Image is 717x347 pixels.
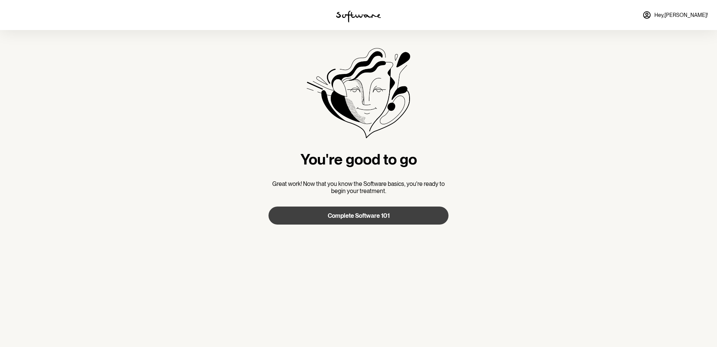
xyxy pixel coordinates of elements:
[307,48,410,138] img: made-for-you.360a04f8e4dae77840f6.png
[268,207,448,225] button: Complete Software 101
[638,6,712,24] a: Hey,[PERSON_NAME]!
[268,150,448,168] h2: You're good to go
[268,180,448,195] p: Great work! Now that you know the Software basics, you're ready to begin your treatment.
[328,212,390,219] span: Complete Software 101
[654,12,708,18] span: Hey, [PERSON_NAME] !
[336,11,381,23] img: software logo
